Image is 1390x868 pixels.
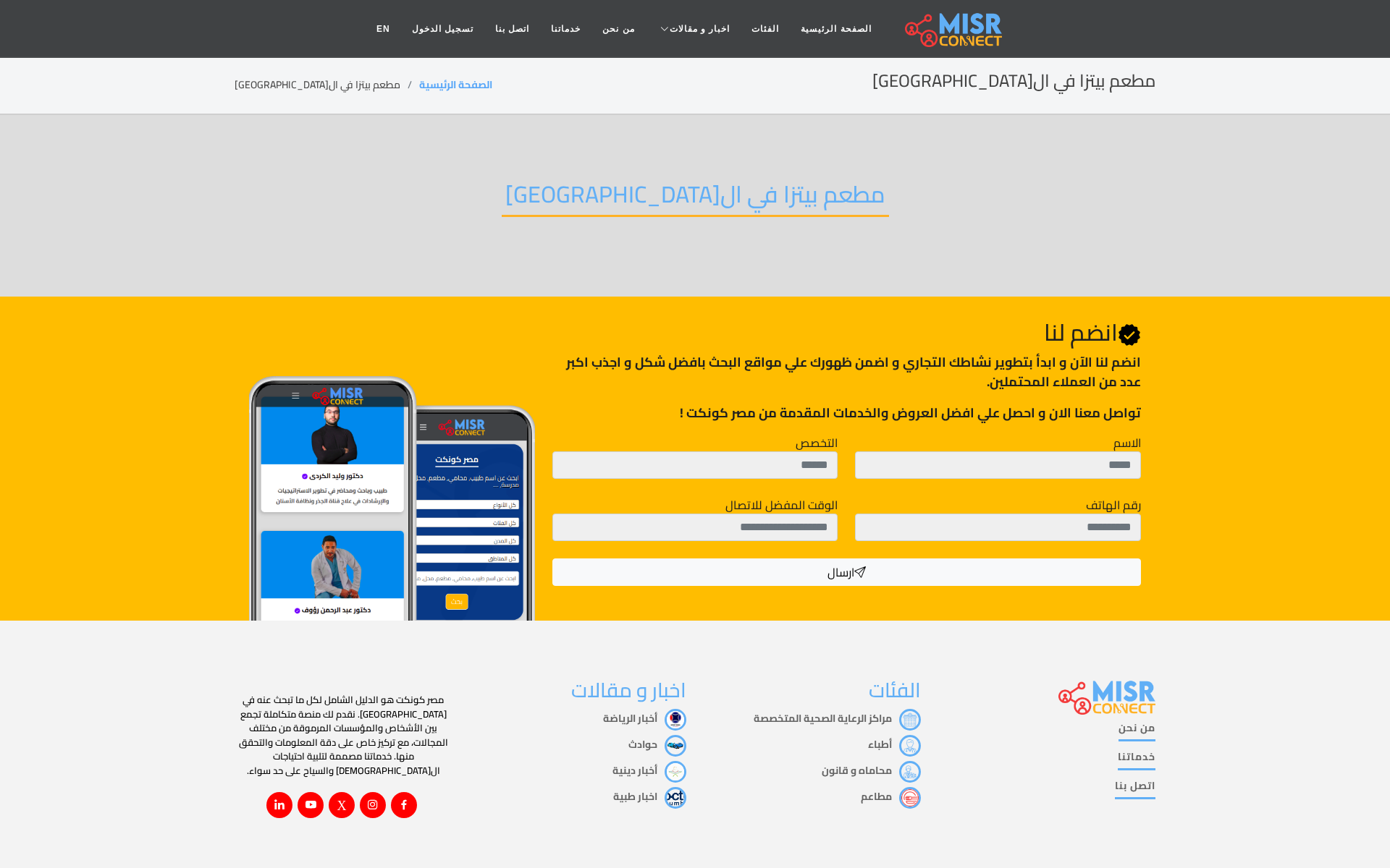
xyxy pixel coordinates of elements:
[235,77,419,93] li: مطعم بيتزا في ال[GEOGRAPHIC_DATA]
[665,735,686,757] img: حوادث
[665,761,686,783] img: أخبار دينية
[670,22,730,35] span: اخبار و مقالات
[249,376,535,643] img: Join Misr Connect
[899,761,921,783] img: محاماه و قانون
[540,15,591,43] a: خدماتنا
[1113,434,1141,451] label: الاسم
[591,15,645,43] a: من نحن
[1086,496,1141,514] label: رقم الهاتف
[613,787,686,806] a: اخبار طبية
[1058,678,1155,715] img: main.misr_connect
[665,709,686,731] img: أخبار الرياضة
[1115,778,1155,799] a: اتصل بنا
[366,15,401,43] a: EN
[665,787,686,809] img: اخبار طبية
[502,180,889,217] h2: مطعم بيتزا في ال[GEOGRAPHIC_DATA]
[899,787,921,809] img: مطاعم
[401,15,484,43] a: تسجيل الدخول
[612,761,686,780] a: أخبار دينية
[552,352,1141,391] p: انضم لنا اﻵن و ابدأ بتطوير نشاطك التجاري و اضمن ظهورك علي مواقع البحث بافضل شكل و اجذب اكبر عدد م...
[552,403,1141,422] p: تواصل معنا الان و احصل علي افضل العروض والخدمات المقدمة من مصر كونكت !
[484,15,540,43] a: اتصل بنا
[868,735,921,754] a: أطباء
[628,735,686,754] a: حوادث
[337,798,347,811] i: X
[899,735,921,757] img: أطباء
[872,71,1155,92] h2: مطعم بيتزا في ال[GEOGRAPHIC_DATA]
[235,693,452,778] p: مصر كونكت هو الدليل الشامل لكل ما تبحث عنه في [GEOGRAPHIC_DATA]. نقدم لك منصة متكاملة تجمع بين ال...
[419,75,492,94] a: الصفحة الرئيسية
[790,15,882,43] a: الصفحة الرئيسية
[646,15,741,43] a: اخبار و مقالات
[1118,323,1141,346] svg: Verified account
[905,11,1002,47] img: main.misr_connect
[861,787,921,806] a: مطاعم
[822,761,921,780] a: محاماه و قانون
[552,558,1141,586] button: ارسال
[725,496,838,514] label: الوقت المفضل للاتصال
[741,15,790,43] a: الفئات
[754,709,921,728] a: مراكز الرعاية الصحية المتخصصة
[1119,720,1155,741] a: من نحن
[469,678,686,703] h3: اخبار و مقالات
[796,434,838,451] label: التخصص
[329,792,355,818] a: X
[1118,749,1155,770] a: خدماتنا
[552,318,1141,346] h2: انضم لنا
[899,709,921,731] img: مراكز الرعاية الصحية المتخصصة
[603,709,686,728] a: أخبار الرياضة
[704,678,921,703] h3: الفئات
